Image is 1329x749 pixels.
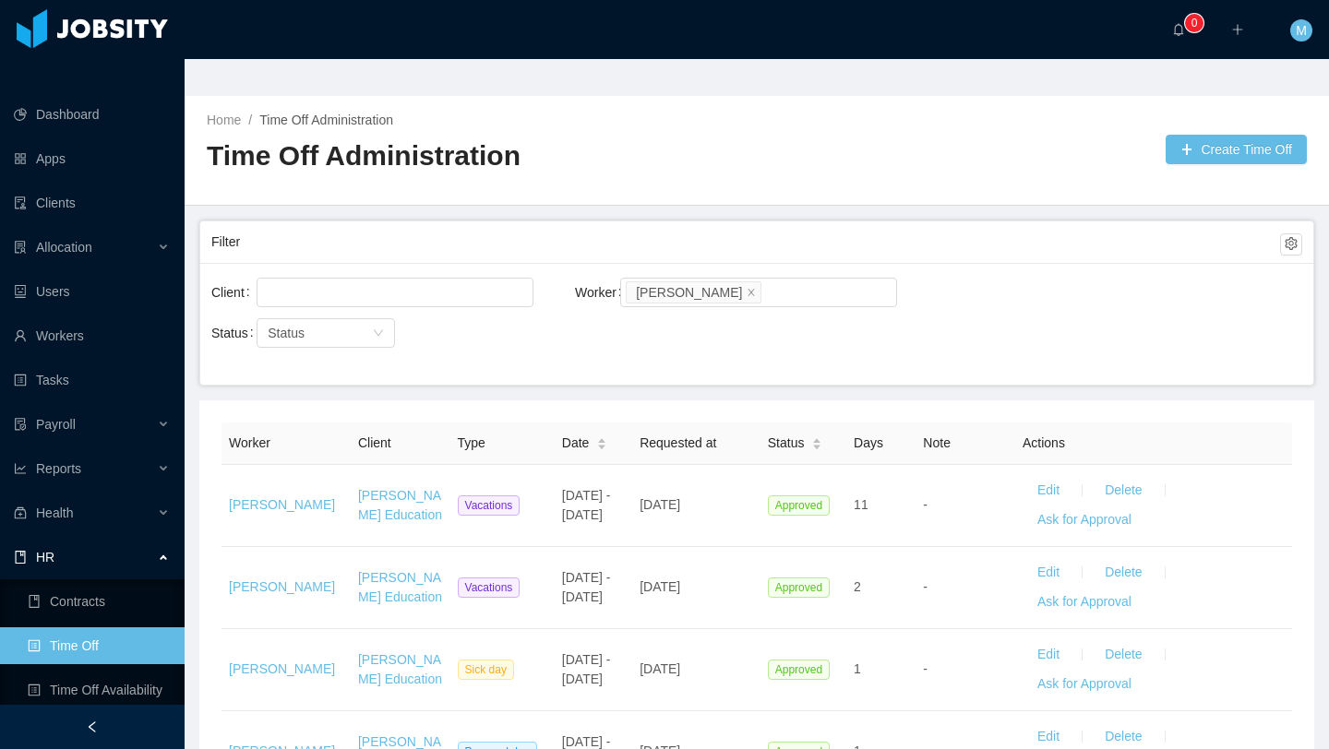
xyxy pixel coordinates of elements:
label: Worker [575,285,629,300]
span: Allocation [36,240,92,255]
span: Approved [768,660,830,680]
span: 2 [854,579,861,594]
a: icon: profileTasks [14,362,170,398]
span: - [923,497,928,512]
div: [PERSON_NAME] [636,282,742,303]
span: Sick day [458,660,514,680]
span: - [923,579,928,594]
span: Reports [36,461,81,476]
a: icon: profileTime Off [28,627,170,664]
span: Status [268,326,305,340]
span: [DATE] - [DATE] [562,570,611,604]
i: icon: book [14,551,27,564]
span: Type [458,435,485,450]
span: Approved [768,577,830,598]
button: Delete [1090,476,1156,505]
a: [PERSON_NAME] Education [358,652,442,686]
a: icon: appstoreApps [14,140,170,177]
input: Client [262,281,272,303]
a: icon: robotUsers [14,273,170,310]
i: icon: caret-down [812,443,822,448]
a: Time Off Administration [259,113,393,127]
span: [DATE] [640,497,680,512]
span: Actions [1023,435,1065,450]
i: icon: left [86,720,99,733]
span: Date [562,434,590,453]
a: [PERSON_NAME] Education [358,570,442,604]
button: Ask for Approval [1023,588,1146,617]
i: icon: file-protect [14,418,27,431]
div: Sort [596,435,607,448]
span: 1 [854,661,861,676]
button: Ask for Approval [1023,670,1146,699]
span: Requested at [640,435,716,450]
button: icon: plusCreate Time Off [1166,135,1307,164]
a: [PERSON_NAME] [229,579,335,594]
span: Payroll [36,417,76,432]
span: Vacations [458,495,521,516]
button: Edit [1023,640,1074,670]
a: [PERSON_NAME] [229,497,335,512]
i: icon: line-chart [14,462,27,475]
h2: Time Off Administration [207,137,757,175]
a: [PERSON_NAME] [229,661,335,676]
span: HR [36,550,54,565]
i: icon: caret-up [597,435,607,441]
span: Note [923,435,951,450]
span: Health [36,505,73,520]
i: icon: caret-down [597,443,607,448]
span: [DATE] [640,661,680,676]
span: [DATE] [640,579,680,594]
a: icon: userWorkers [14,317,170,354]
li: Andre Giordani [626,281,761,303]
a: icon: profileTime Off Availability [28,672,170,708]
span: [DATE] - [DATE] [562,652,611,686]
a: icon: pie-chartDashboard [14,96,170,133]
span: / [248,113,252,127]
span: Days [854,435,883,450]
button: Delete [1090,640,1156,670]
span: - [923,661,928,676]
button: Ask for Approval [1023,505,1146,535]
i: icon: solution [14,241,27,254]
span: 11 [854,497,868,512]
span: Worker [229,435,270,450]
span: Approved [768,495,830,516]
i: icon: down [373,327,384,340]
button: Delete [1090,558,1156,588]
button: icon: setting [1280,233,1302,256]
a: icon: auditClients [14,184,170,221]
span: Vacations [458,577,521,598]
button: Edit [1023,558,1074,588]
input: Worker [765,281,775,303]
i: icon: close [747,287,756,298]
div: Filter [211,225,1280,259]
a: [PERSON_NAME] Education [358,488,442,522]
i: icon: caret-up [812,435,822,441]
a: icon: bookContracts [28,583,170,620]
button: Edit [1023,476,1074,505]
div: Sort [811,435,822,448]
i: icon: medicine-box [14,506,27,519]
label: Status [211,326,261,340]
span: M [1296,19,1307,42]
span: Status [768,434,805,453]
span: [DATE] - [DATE] [562,488,611,522]
a: Home [207,113,241,127]
label: Client [211,285,257,300]
span: Client [358,435,391,450]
